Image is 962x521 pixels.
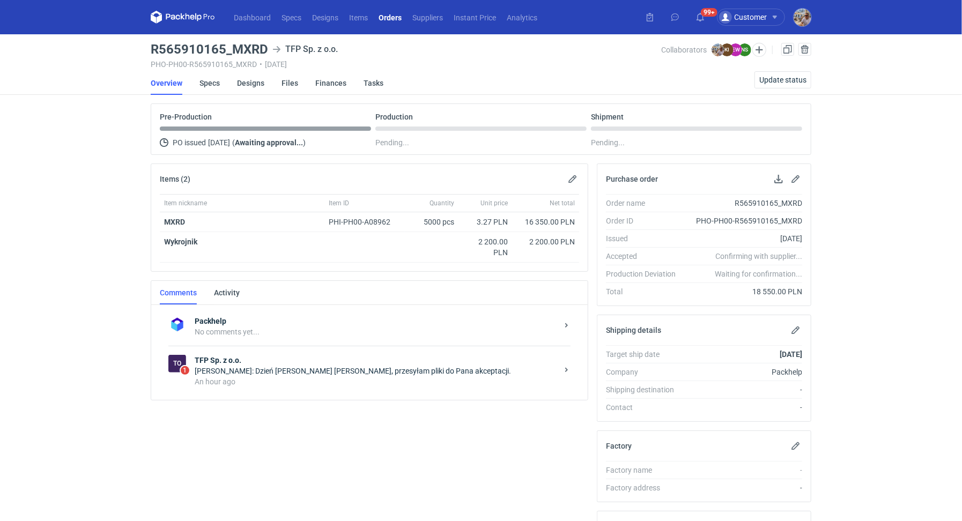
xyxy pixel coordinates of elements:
[516,236,575,247] div: 2 200.00 PLN
[195,326,558,337] div: No comments yet...
[606,251,684,262] div: Accepted
[717,9,794,26] button: Customer
[754,71,811,88] button: Update status
[738,43,751,56] figcaption: NS
[781,43,794,56] a: Duplicate
[789,173,802,185] button: Edit purchase order
[195,316,558,326] strong: Packhelp
[168,355,186,373] figcaption: To
[168,316,186,333] img: Packhelp
[606,465,684,475] div: Factory name
[606,349,684,360] div: Target ship date
[164,199,207,207] span: Item nickname
[719,11,767,24] div: Customer
[606,367,684,377] div: Company
[684,233,802,244] div: [DATE]
[798,43,811,56] button: Cancel order
[375,136,409,149] span: Pending...
[164,237,197,246] strong: Wykrojnik
[375,113,413,121] p: Production
[151,60,662,69] div: PHO-PH00-R565910165_MXRD [DATE]
[208,136,230,149] span: [DATE]
[606,442,632,450] h2: Factory
[307,11,344,24] a: Designs
[151,11,215,24] svg: Packhelp Pro
[789,440,802,452] button: Edit factory details
[463,236,508,258] div: 2 200.00 PLN
[606,482,684,493] div: Factory address
[729,43,742,56] figcaption: EW
[591,113,624,121] p: Shipment
[606,233,684,244] div: Issued
[550,199,575,207] span: Net total
[405,212,458,232] div: 5000 pcs
[151,71,182,95] a: Overview
[199,71,220,95] a: Specs
[606,269,684,279] div: Production Deviation
[684,402,802,413] div: -
[566,173,579,185] button: Edit items
[712,43,724,56] img: Michał Palasek
[501,11,543,24] a: Analytics
[684,465,802,475] div: -
[752,43,766,57] button: Edit collaborators
[315,71,346,95] a: Finances
[606,384,684,395] div: Shipping destination
[168,355,186,373] div: TFP Sp. z o.o.
[789,324,802,337] button: Edit shipping details
[684,198,802,209] div: R565910165_MXRD
[364,71,383,95] a: Tasks
[516,217,575,227] div: 16 350.00 PLN
[329,217,401,227] div: PHI-PH00-A08962
[684,367,802,377] div: Packhelp
[160,136,371,149] div: PO issued
[303,138,306,147] span: )
[228,11,276,24] a: Dashboard
[232,138,235,147] span: (
[430,199,454,207] span: Quantity
[160,175,190,183] h2: Items (2)
[237,71,264,95] a: Designs
[684,215,802,226] div: PHO-PH00-R565910165_MXRD
[780,350,802,359] strong: [DATE]
[195,355,558,366] strong: TFP Sp. z o.o.
[160,281,197,304] a: Comments
[272,43,338,56] div: TFP Sp. z o.o.
[715,269,802,279] em: Waiting for confirmation...
[407,11,448,24] a: Suppliers
[606,215,684,226] div: Order ID
[282,71,298,95] a: Files
[260,60,262,69] span: •
[160,113,212,121] p: Pre-Production
[214,281,240,304] a: Activity
[684,286,802,297] div: 18 550.00 PLN
[721,43,734,56] figcaption: KI
[606,198,684,209] div: Order name
[276,11,307,24] a: Specs
[480,199,508,207] span: Unit price
[606,402,684,413] div: Contact
[606,175,658,183] h2: Purchase order
[195,366,558,376] div: [PERSON_NAME]: Dzień [PERSON_NAME] [PERSON_NAME], przesyłam pliki do Pana akceptacji.
[181,366,189,375] span: 1
[692,9,709,26] button: 99+
[606,326,661,334] h2: Shipping details
[591,136,802,149] div: Pending...
[794,9,811,26] img: Michał Palasek
[715,252,802,260] em: Confirming with supplier...
[463,217,508,227] div: 3.27 PLN
[329,199,349,207] span: Item ID
[195,376,558,387] div: An hour ago
[684,482,802,493] div: -
[606,286,684,297] div: Total
[164,218,185,226] strong: MXRD
[373,11,407,24] a: Orders
[344,11,373,24] a: Items
[662,46,707,54] span: Collaborators
[684,384,802,395] div: -
[759,76,806,84] span: Update status
[235,138,303,147] strong: Awaiting approval...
